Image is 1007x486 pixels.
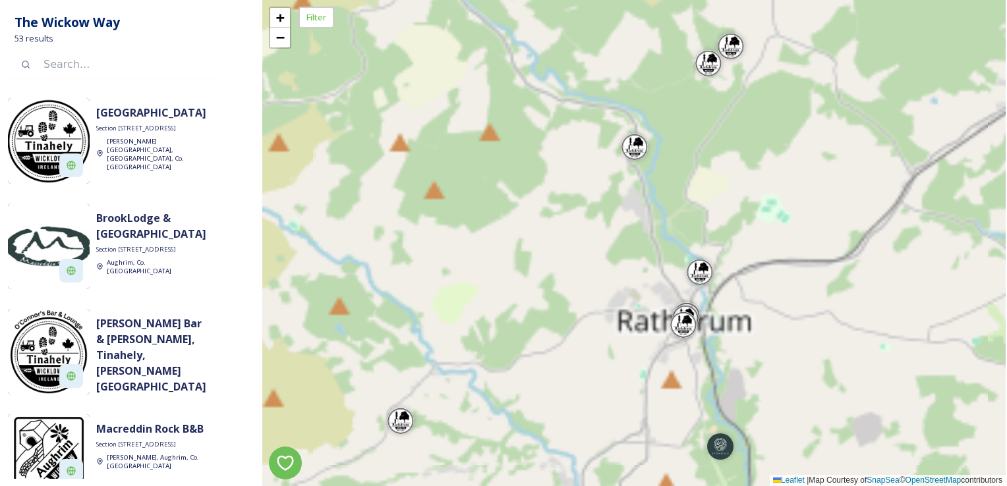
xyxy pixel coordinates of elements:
strong: BrookLodge & [GEOGRAPHIC_DATA] [96,211,206,241]
strong: Macreddin Rock B&B [96,421,204,436]
strong: [PERSON_NAME] Bar & [PERSON_NAME], Tinahely, [PERSON_NAME][GEOGRAPHIC_DATA] [96,316,206,394]
span: Aughrim, Co. [GEOGRAPHIC_DATA] [107,258,171,275]
span: − [276,29,285,45]
span: | [807,475,809,485]
a: [PERSON_NAME], Aughrim, Co. [GEOGRAPHIC_DATA] [107,452,206,470]
span: Section [STREET_ADDRESS] [96,124,176,133]
span: [PERSON_NAME], Aughrim, Co. [GEOGRAPHIC_DATA] [107,453,199,470]
span: Section [STREET_ADDRESS] [96,245,176,254]
img: O%E2%80%99Connor%E2%80%99s%20Bar%20%26%20Lounge%20%281%29.jpg [8,309,90,394]
a: Leaflet [773,475,805,485]
span: 53 results [14,32,53,45]
a: OpenStreetMap [906,475,962,485]
img: Macreddin-4x4cm-300x300.jpg [8,203,90,289]
strong: [GEOGRAPHIC_DATA] [96,105,206,120]
span: [PERSON_NAME][GEOGRAPHIC_DATA], [GEOGRAPHIC_DATA], Co. [GEOGRAPHIC_DATA] [107,137,184,171]
a: Zoom out [270,28,290,47]
img: WCT%20STamps%20%5B2021%5D%20v32B%20%28Jan%202021%20FINAL-%20OUTLINED%29-09.jpg [8,98,90,184]
div: Map Courtesy of © contributors [770,475,1006,486]
a: SnapSea [867,475,899,485]
input: Search... [37,50,206,79]
strong: The Wickow Way [14,13,120,31]
a: Aughrim, Co. [GEOGRAPHIC_DATA] [107,257,206,275]
span: + [276,9,285,26]
a: [PERSON_NAME][GEOGRAPHIC_DATA], [GEOGRAPHIC_DATA], Co. [GEOGRAPHIC_DATA] [107,136,206,170]
div: Filter [299,7,334,28]
a: Zoom in [270,8,290,28]
span: Section [STREET_ADDRESS] [96,440,176,449]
